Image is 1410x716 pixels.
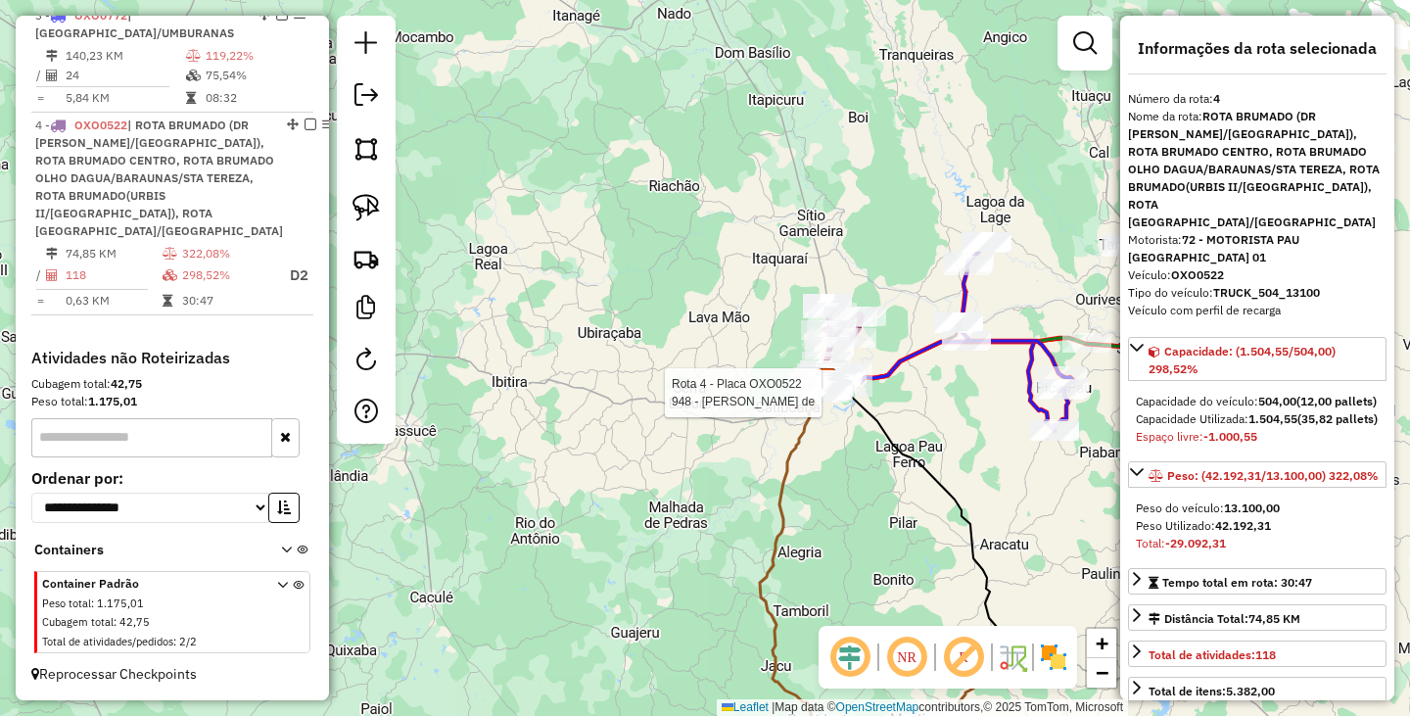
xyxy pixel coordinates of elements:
td: 119,22% [205,46,305,66]
td: 08:32 [205,88,305,108]
div: Capacidade Utilizada: [1136,410,1379,428]
a: Zoom out [1087,658,1116,688]
strong: TRUCK_504_13100 [1213,285,1320,300]
td: / [35,263,45,288]
img: Selecionar atividades - polígono [352,135,380,163]
a: Capacidade: (1.504,55/504,00) 298,52% [1128,337,1386,381]
span: OXO0522 [74,118,127,132]
h4: Informações da rota selecionada [1128,39,1386,58]
em: Alterar sequência das rotas [258,9,270,21]
strong: -29.092,31 [1165,536,1226,550]
i: Tempo total em rota [186,92,196,104]
span: 2/2 [179,635,197,648]
td: 5,84 KM [65,88,185,108]
i: Distância Total [46,248,58,260]
a: Criar rota [345,237,388,280]
em: Opções [322,119,334,130]
div: Atividade não roteirizada - EDIMAR DISTRIBUIDORA [1104,237,1153,257]
i: Total de Atividades [46,70,58,81]
span: 42,75 [119,615,150,629]
p: D2 [273,264,308,287]
td: / [35,66,45,85]
td: 298,52% [181,263,272,288]
a: Tempo total em rota: 30:47 [1128,568,1386,595]
td: 118 [65,263,162,288]
span: 4 - [35,118,283,238]
a: Peso: (42.192,31/13.100,00) 322,08% [1128,461,1386,488]
span: OXO0772 [74,8,127,23]
div: Veículo com perfil de recarga [1128,302,1386,319]
img: Criar rota [352,245,380,272]
a: Total de itens:5.382,00 [1128,677,1386,703]
span: : [91,597,94,610]
strong: 42,75 [111,376,142,391]
a: Criar modelo [347,288,386,332]
strong: 42.192,31 [1215,518,1271,533]
span: − [1096,660,1108,685]
img: Selecionar atividades - laço [352,194,380,221]
i: Tempo total em rota [163,295,172,307]
em: Opções [294,9,305,21]
a: Distância Total:74,85 KM [1128,604,1386,631]
strong: 118 [1255,647,1276,662]
strong: 1.504,55 [1248,411,1297,426]
a: Zoom in [1087,629,1116,658]
span: | [772,700,775,714]
div: Nome da rota: [1128,108,1386,231]
span: 74,85 KM [1248,611,1300,626]
em: Alterar sequência das rotas [287,119,299,130]
img: Pau Brasil Brumado [814,367,839,393]
i: % de utilização do peso [163,248,177,260]
strong: (12,00 pallets) [1296,394,1377,408]
span: Cubagem total [42,615,114,629]
div: Tipo do veículo: [1128,284,1386,302]
span: Reprocessar Checkpoints [31,665,197,683]
span: : [114,615,117,629]
span: : [173,635,176,648]
span: Peso total [42,597,91,610]
button: Ordem crescente [268,493,300,523]
img: Exibir/Ocultar setores [1038,642,1069,673]
span: Exibir rótulo [940,634,987,681]
span: Capacidade: (1.504,55/504,00) 298,52% [1149,344,1336,376]
td: 24 [65,66,185,85]
div: Capacidade do veículo: [1136,393,1379,410]
i: % de utilização da cubagem [186,70,201,81]
span: Peso do veículo: [1136,501,1280,515]
td: = [35,88,45,108]
strong: (35,82 pallets) [1297,411,1378,426]
span: Total de atividades: [1149,647,1276,662]
span: Peso: (42.192,31/13.100,00) 322,08% [1167,468,1379,483]
strong: 72 - MOTORISTA PAU [GEOGRAPHIC_DATA] 01 [1128,232,1299,264]
div: Espaço livre: [1136,428,1379,446]
span: Ocultar NR [883,634,930,681]
a: OpenStreetMap [836,700,919,714]
label: Ordenar por: [31,466,313,490]
a: Exibir filtros [1065,24,1104,63]
strong: 13.100,00 [1224,501,1280,515]
td: 0,63 KM [65,291,162,310]
a: Nova sessão e pesquisa [347,24,386,68]
div: Peso: (42.192,31/13.100,00) 322,08% [1128,492,1386,560]
strong: 4 [1213,91,1220,106]
div: Total: [1136,535,1379,552]
a: Total de atividades:118 [1128,641,1386,667]
strong: OXO0522 [1171,267,1224,282]
div: Cubagem total: [31,375,313,393]
div: Motorista: [1128,231,1386,266]
div: Map data © contributors,© 2025 TomTom, Microsoft [717,699,1128,716]
span: 1.175,01 [97,597,144,610]
div: Veículo: [1128,266,1386,284]
td: 74,85 KM [65,244,162,263]
strong: 1.175,01 [88,394,137,408]
img: Fluxo de ruas [997,642,1028,673]
span: Total de atividades/pedidos [42,635,173,648]
a: Reroteirizar Sessão [347,340,386,384]
div: Total de itens: [1149,683,1275,700]
td: 30:47 [181,291,272,310]
a: Exportar sessão [347,75,386,119]
strong: -1.000,55 [1203,429,1257,444]
span: Tempo total em rota: 30:47 [1162,575,1312,590]
i: % de utilização da cubagem [163,269,177,281]
em: Finalizar rota [305,119,316,130]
